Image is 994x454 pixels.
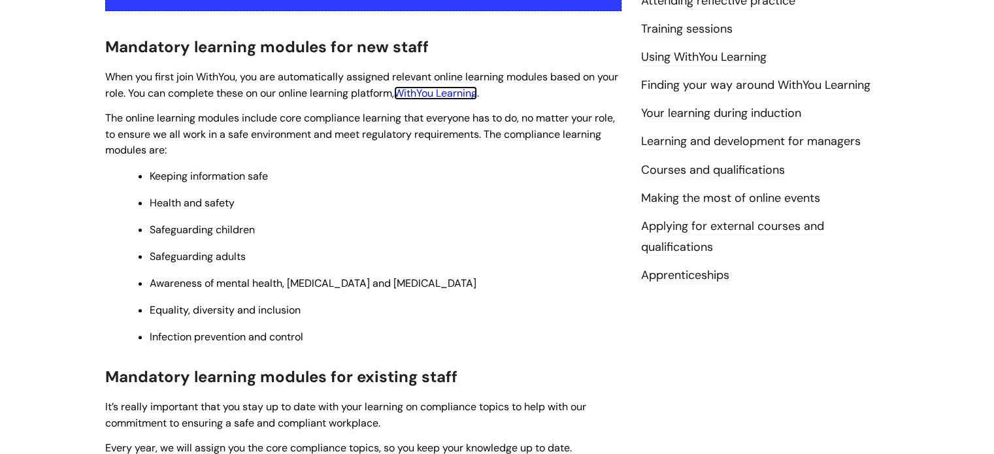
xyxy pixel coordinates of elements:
[641,218,824,256] a: Applying for external courses and qualifications
[105,366,457,387] span: Mandatory learning modules for existing staff
[641,190,820,207] a: Making the most of online events
[641,77,870,94] a: Finding your way around WithYou Learning
[641,133,861,150] a: Learning and development for managers
[150,196,235,210] span: Health and safety
[150,276,476,290] span: Awareness of mental health, [MEDICAL_DATA] and [MEDICAL_DATA]
[150,330,303,344] span: Infection prevention and control
[641,162,785,179] a: Courses and qualifications
[394,86,477,100] a: WithYou Learning
[641,49,767,66] a: Using WithYou Learning
[150,250,246,263] span: Safeguarding adults
[150,169,268,183] span: Keeping information safe
[105,70,618,100] span: When you first join WithYou, you are automatically assigned relevant online learning modules base...
[641,21,733,38] a: Training sessions
[641,267,729,284] a: Apprenticeships
[105,400,586,430] span: It’s really important that you stay up to date with your learning on compliance topics to help wi...
[150,303,301,317] span: Equality, diversity and inclusion
[150,223,255,236] span: Safeguarding children
[105,111,615,157] span: The online learning modules include core compliance learning that everyone has to do, no matter y...
[105,37,429,57] span: Mandatory learning modules for new staff
[641,105,801,122] a: Your learning during induction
